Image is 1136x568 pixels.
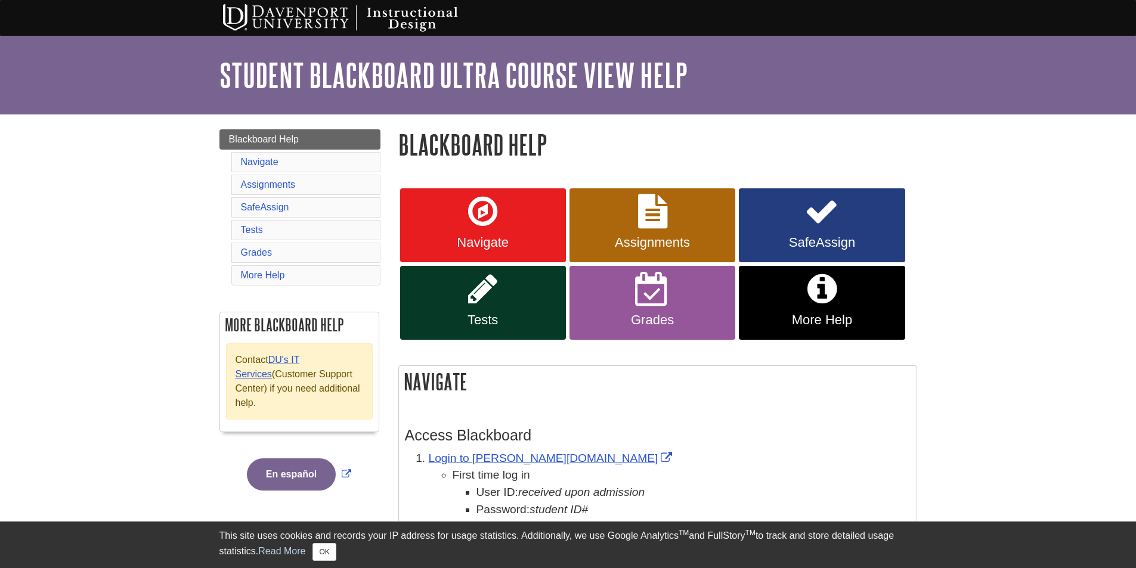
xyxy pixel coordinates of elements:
h2: More Blackboard Help [220,312,379,337]
a: Student Blackboard Ultra Course View Help [219,57,688,94]
img: Davenport University Instructional Design [213,3,500,33]
h3: Access Blackboard [405,427,911,444]
a: Grades [241,247,272,257]
li: Password: [476,501,911,519]
a: SafeAssign [241,202,289,212]
button: Close [312,543,336,561]
i: received upon admission [518,486,645,498]
a: SafeAssign [739,188,905,262]
button: En español [247,458,336,491]
h2: Navigate [399,366,917,398]
a: Navigate [241,157,278,167]
a: More Help [241,270,285,280]
a: Assignments [569,188,735,262]
span: Navigate [409,235,557,250]
em: student ID# [530,503,588,516]
a: Grades [569,266,735,340]
a: Tests [241,225,263,235]
sup: TM [679,529,689,537]
span: Blackboard Help [229,134,299,144]
img: Blackboard [644,519,697,554]
div: This site uses cookies and records your IP address for usage statistics. Additionally, we use Goo... [219,529,917,561]
sup: TM [745,529,756,537]
a: More Help [739,266,905,340]
li: User ID: [476,484,911,501]
span: SafeAssign [748,235,896,250]
a: Assignments [241,179,296,190]
li: First time log in [453,467,911,518]
h1: Blackboard Help [398,129,917,160]
div: Contact (Customer Support Center) if you need additional help. [226,343,373,420]
a: Read More [258,546,305,556]
a: Link opens in new window [429,452,676,464]
p: From the page, click [429,519,911,554]
a: Link opens in new window [244,469,354,479]
div: Guide Page Menu [219,129,380,511]
a: Navigate [400,188,566,262]
a: Blackboard Help [219,129,380,150]
span: Tests [409,312,557,328]
span: Grades [578,312,726,328]
span: Assignments [578,235,726,250]
span: More Help [748,312,896,328]
a: Tests [400,266,566,340]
